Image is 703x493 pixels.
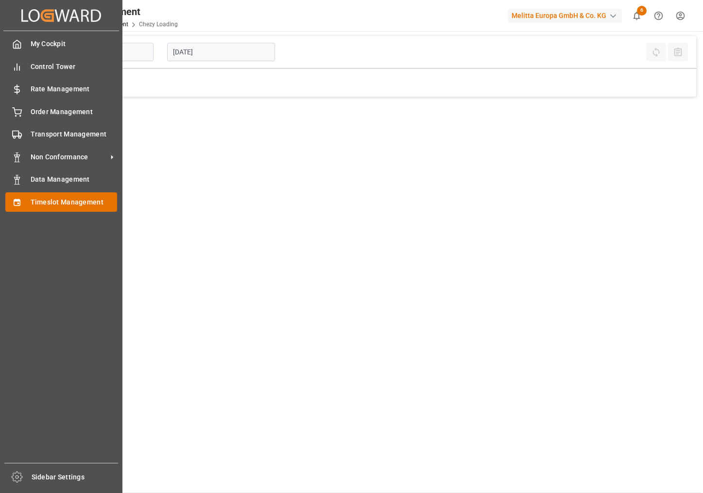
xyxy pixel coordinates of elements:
[5,80,117,99] a: Rate Management
[626,5,648,27] button: show 6 new notifications
[31,107,118,117] span: Order Management
[508,9,622,23] div: Melitta Europa GmbH & Co. KG
[648,5,669,27] button: Help Center
[32,472,119,482] span: Sidebar Settings
[31,129,118,139] span: Transport Management
[31,62,118,72] span: Control Tower
[167,43,275,61] input: DD-MM-YYYY
[5,170,117,189] a: Data Management
[5,34,117,53] a: My Cockpit
[5,192,117,211] a: Timeslot Management
[5,102,117,121] a: Order Management
[508,6,626,25] button: Melitta Europa GmbH & Co. KG
[31,174,118,185] span: Data Management
[31,39,118,49] span: My Cockpit
[31,152,107,162] span: Non Conformance
[5,57,117,76] a: Control Tower
[31,84,118,94] span: Rate Management
[637,6,647,16] span: 6
[31,197,118,207] span: Timeslot Management
[5,125,117,144] a: Transport Management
